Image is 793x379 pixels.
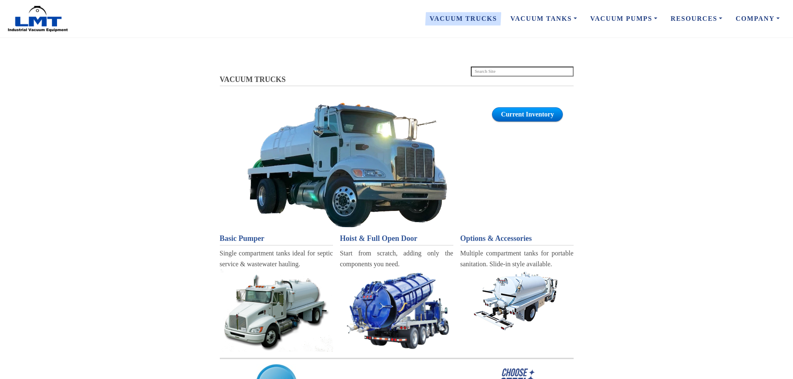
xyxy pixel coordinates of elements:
span: Hoist & Full Open Door [340,234,418,243]
a: ST - Septic Service [340,270,453,350]
input: Search Site [471,67,574,77]
a: Vacuum Tanks [504,10,584,27]
img: Stacks Image 9319 [463,270,571,332]
img: Stacks Image 111527 [247,102,447,227]
span: VACUUM TRUCKS [220,75,286,84]
a: Vacuum Pumps [584,10,664,27]
a: ST - Septic Service [220,270,333,352]
span: Options & Accessories [460,234,532,243]
a: Company [729,10,786,27]
div: Multiple compartment tanks for portable sanitation. Slide-in style available. [460,248,574,269]
a: Current Inventory [492,107,562,121]
div: Start from scratch, adding only the components you need. [340,248,453,269]
a: Hoist & Full Open Door [340,233,453,245]
img: LMT [7,5,69,32]
a: Basic Pumper [220,233,333,245]
div: Single compartment tanks ideal for septic service & wastewater hauling. [220,248,333,269]
img: Stacks Image 12027 [220,358,574,359]
a: Vacuum Trucks [423,10,504,27]
img: Stacks Image 111546 [340,270,453,350]
a: PT - Portable Sanitation [460,270,574,332]
span: Basic Pumper [220,234,265,243]
a: Options & Accessories [460,233,574,245]
a: Vacuum Tanks [225,102,469,227]
a: Resources [664,10,729,27]
img: Stacks Image 9317 [220,270,333,352]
